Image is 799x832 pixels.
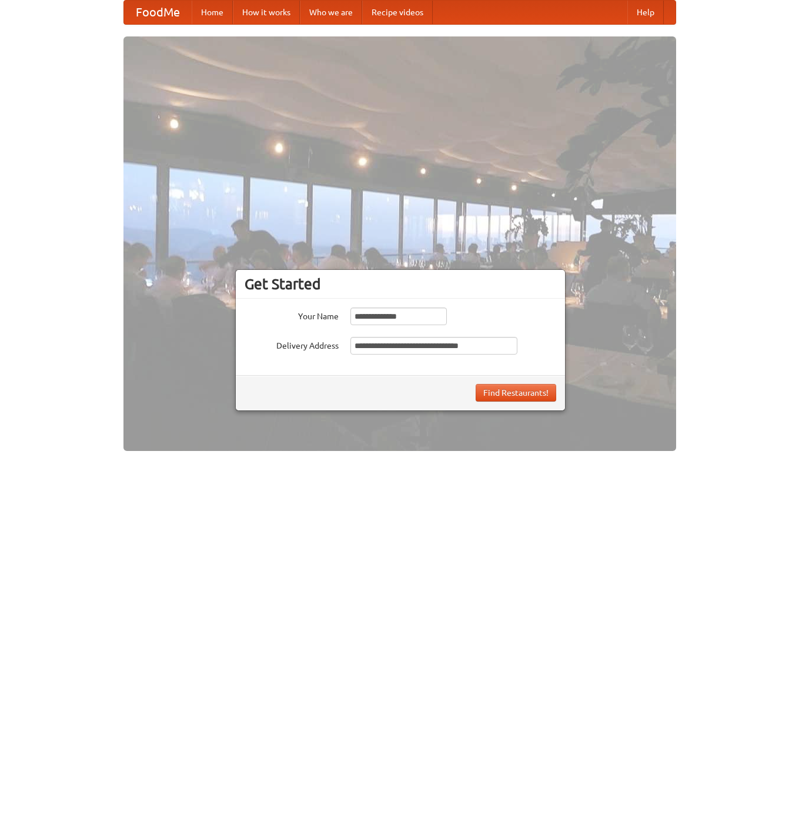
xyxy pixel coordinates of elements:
a: Home [192,1,233,24]
label: Delivery Address [245,337,339,352]
label: Your Name [245,308,339,322]
button: Find Restaurants! [476,384,556,402]
a: Recipe videos [362,1,433,24]
h3: Get Started [245,275,556,293]
a: Who we are [300,1,362,24]
a: How it works [233,1,300,24]
a: FoodMe [124,1,192,24]
a: Help [627,1,664,24]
